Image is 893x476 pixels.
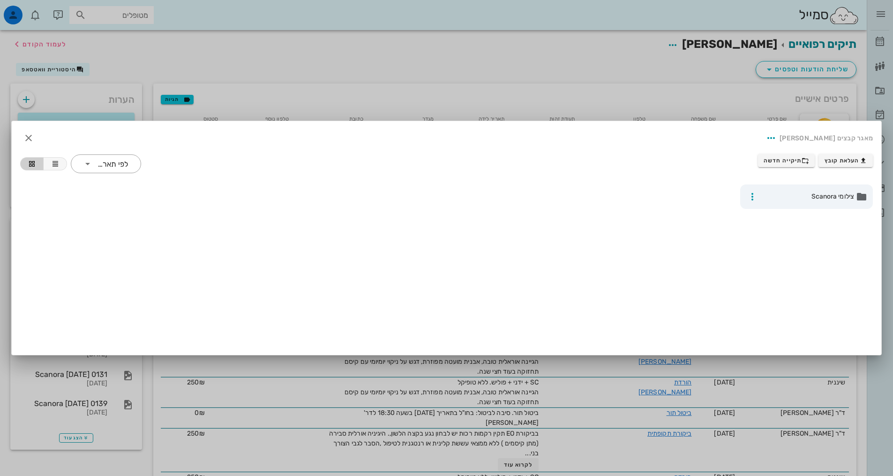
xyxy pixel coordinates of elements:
[764,157,809,164] span: תיקייה חדשה
[97,160,128,169] div: לפי תאריך
[761,192,854,202] span: צילומי Scanora
[825,157,867,164] span: העלאת קובץ
[818,154,873,167] button: העלאת קובץ
[758,154,815,167] button: תיקייה חדשה
[71,154,141,173] div: לפי תאריך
